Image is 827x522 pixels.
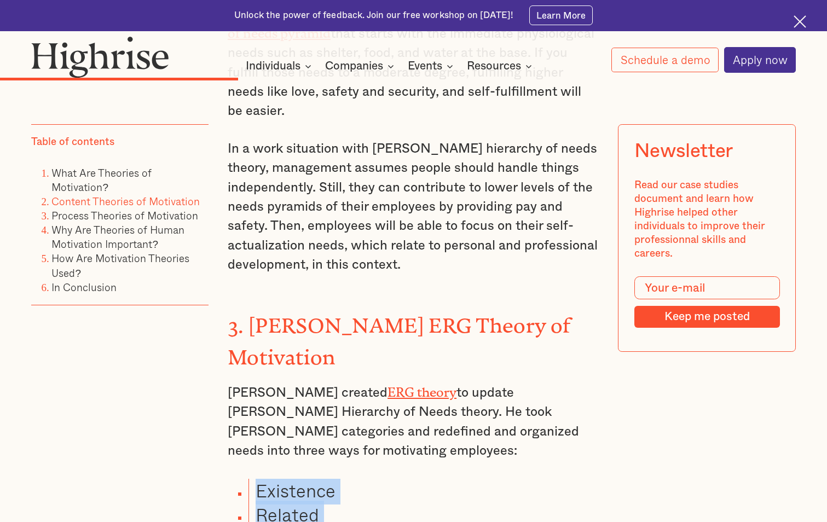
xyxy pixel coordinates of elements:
a: Schedule a demo [611,48,719,73]
div: Companies [325,60,383,73]
div: Individuals [246,60,315,73]
form: Modal Form [634,276,780,327]
div: Table of contents [31,135,114,149]
a: Learn More [529,5,593,25]
a: How Are Motivation Theories Used? [51,250,189,280]
div: Companies [325,60,397,73]
div: Unlock the power of feedback. Join our free workshop on [DATE]! [234,9,513,21]
div: Individuals [246,60,300,73]
img: Cross icon [794,15,806,28]
a: What Are Theories of Motivation? [51,164,152,194]
a: Why Are Theories of Human Motivation Important? [51,222,184,252]
div: Resources [467,60,521,73]
p: In a work situation with [PERSON_NAME] hierarchy of needs theory, management assumes people shoul... [228,140,599,275]
div: Events [408,60,442,73]
div: Read our case studies document and learn how Highrise helped other individuals to improve their p... [634,178,780,260]
div: Resources [467,60,535,73]
a: In Conclusion [51,279,117,294]
img: Highrise logo [31,36,170,78]
p: [PERSON_NAME] created to update [PERSON_NAME] Hierarchy of Needs theory. He took [PERSON_NAME] ca... [228,380,599,461]
a: Process Theories of Motivation [51,207,198,223]
a: Content Theories of Motivation [51,193,200,209]
a: Apply now [724,47,796,72]
div: Newsletter [634,140,733,163]
input: Your e-mail [634,276,780,299]
strong: 3. [PERSON_NAME] ERG Theory of Motivation [228,314,571,358]
li: Existence [248,479,599,503]
a: ERG theory [388,385,456,393]
div: Events [408,60,456,73]
input: Keep me posted [634,306,780,328]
